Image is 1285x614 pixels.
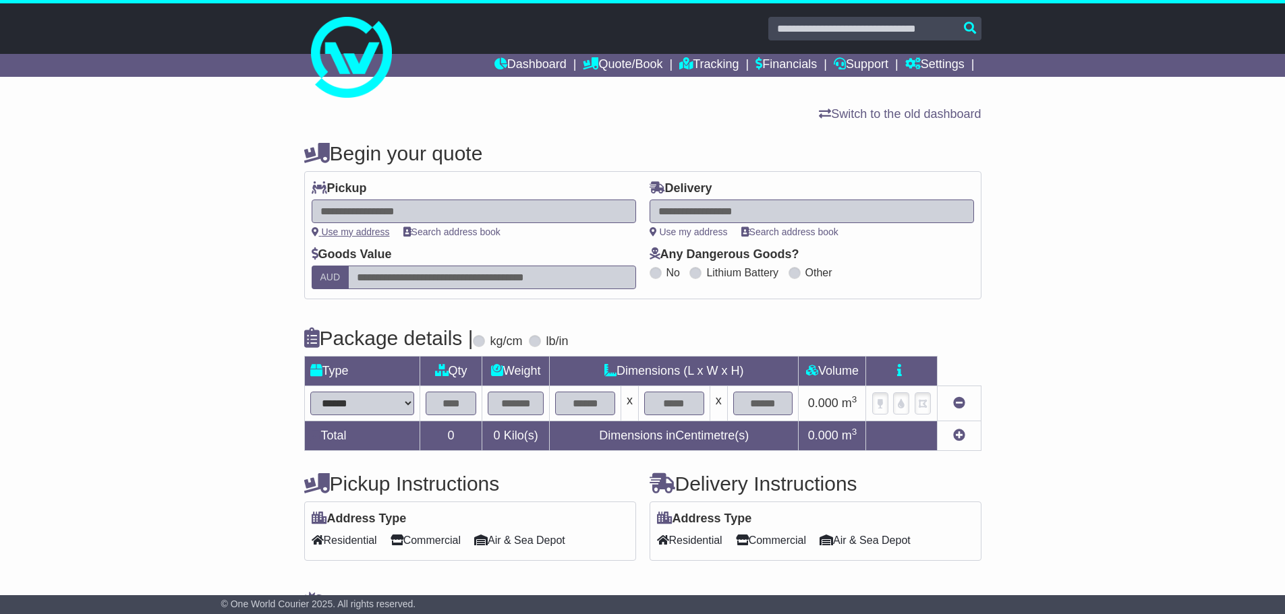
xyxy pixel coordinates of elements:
label: Address Type [657,512,752,526]
span: Commercial [736,530,806,551]
a: Use my address [650,226,728,237]
h4: Pickup Instructions [304,472,636,495]
td: Weight [482,357,550,386]
label: Delivery [650,181,712,196]
td: 0 [420,421,482,451]
td: Volume [799,357,866,386]
span: 0.000 [808,429,838,442]
sup: 3 [852,427,857,437]
a: Quote/Book [583,54,662,77]
a: Support [834,54,888,77]
label: Lithium Battery [706,266,778,279]
a: Switch to the old dashboard [819,107,981,121]
td: x [621,386,638,421]
h4: Delivery Instructions [650,472,981,495]
label: Any Dangerous Goods? [650,247,799,262]
a: Search address book [741,226,838,237]
span: Air & Sea Depot [820,530,911,551]
a: Search address book [403,226,501,237]
td: Total [304,421,420,451]
a: Financials [755,54,817,77]
h4: Package details | [304,327,474,349]
td: Qty [420,357,482,386]
span: Residential [657,530,722,551]
label: Address Type [312,512,407,526]
h4: Warranty & Insurance [304,591,981,613]
td: x [710,386,727,421]
span: Residential [312,530,377,551]
td: Type [304,357,420,386]
sup: 3 [852,394,857,404]
label: kg/cm [490,334,522,349]
h4: Begin your quote [304,142,981,164]
span: m [842,396,857,410]
span: m [842,429,857,442]
label: Pickup [312,181,367,196]
a: Remove this item [953,396,965,410]
label: Goods Value [312,247,392,262]
label: No [666,266,680,279]
a: Dashboard [494,54,567,77]
a: Settings [905,54,965,77]
label: lb/in [546,334,568,349]
span: Air & Sea Depot [474,530,565,551]
span: Commercial [391,530,461,551]
span: © One World Courier 2025. All rights reserved. [221,598,416,609]
td: Kilo(s) [482,421,550,451]
label: Other [805,266,832,279]
span: 0.000 [808,396,838,410]
span: 0 [494,429,501,442]
a: Add new item [953,429,965,442]
label: AUD [312,266,349,289]
a: Use my address [312,226,390,237]
td: Dimensions in Centimetre(s) [550,421,799,451]
td: Dimensions (L x W x H) [550,357,799,386]
a: Tracking [679,54,739,77]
